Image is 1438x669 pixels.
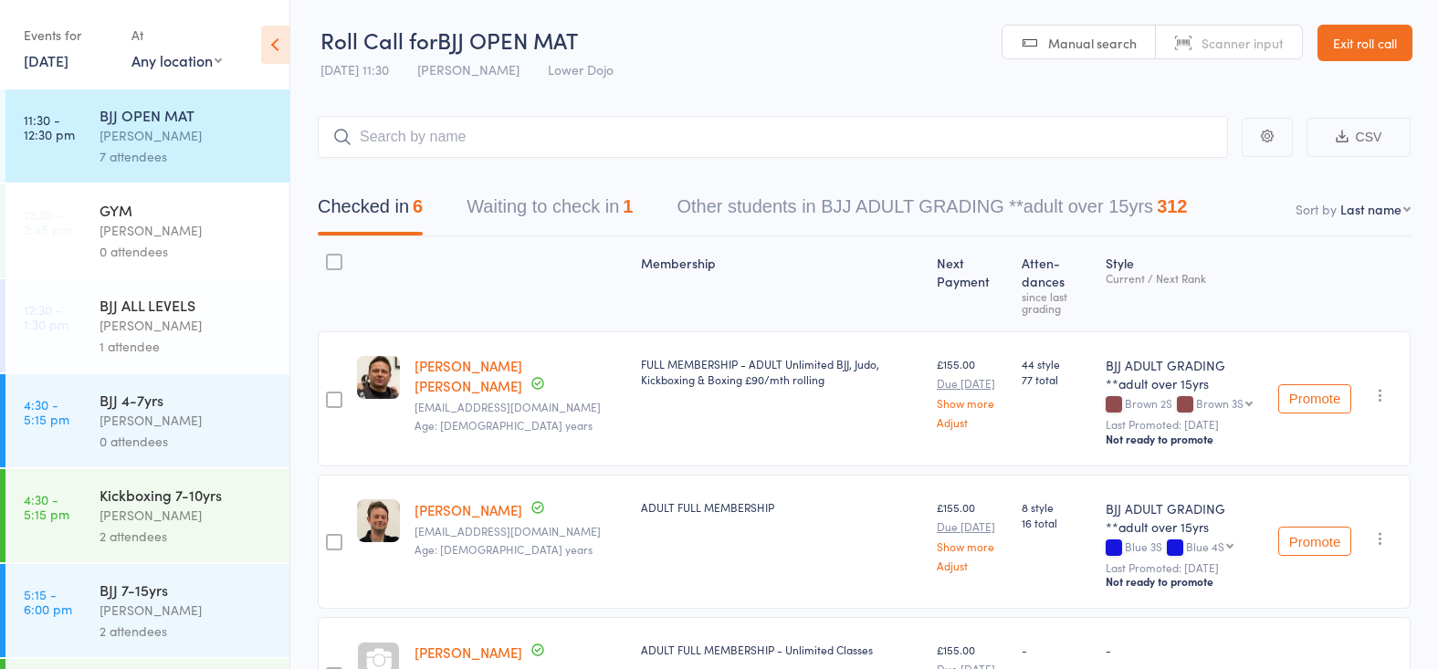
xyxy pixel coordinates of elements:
[417,60,520,78] span: [PERSON_NAME]
[937,377,1007,390] small: Due [DATE]
[1202,34,1284,52] span: Scanner input
[1106,272,1264,284] div: Current / Next Rank
[320,60,389,78] span: [DATE] 11:30
[24,397,69,426] time: 4:30 - 5:15 pm
[641,642,922,657] div: ADULT FULL MEMBERSHIP - Unlimited Classes
[5,564,289,657] a: 5:15 -6:00 pmBJJ 7-15yrs[PERSON_NAME]2 attendees
[415,356,522,395] a: [PERSON_NAME] [PERSON_NAME]
[1022,356,1091,371] span: 44 style
[937,499,1007,571] div: £155.00
[5,279,289,372] a: 12:30 -1:30 pmBJJ ALL LEVELS[PERSON_NAME]1 attendee
[1022,515,1091,530] span: 16 total
[100,125,274,146] div: [PERSON_NAME]
[1106,540,1264,556] div: Blue 3S
[1106,499,1264,536] div: BJJ ADULT GRADING **adult over 15yrs
[641,356,922,387] div: FULL MEMBERSHIP - ADULT Unlimited BJJ, Judo, Kickboxing & Boxing £90/mth rolling
[1022,499,1091,515] span: 8 style
[1278,384,1351,413] button: Promote
[937,397,1007,409] a: Show more
[1106,356,1264,392] div: BJJ ADULT GRADING **adult over 15yrs
[634,245,929,323] div: Membership
[318,187,423,235] button: Checked in6
[24,20,113,50] div: Events for
[1157,196,1187,216] div: 312
[5,184,289,277] a: 12:30 -2:45 pmGYM[PERSON_NAME]0 attendees
[413,196,423,216] div: 6
[24,302,68,331] time: 12:30 - 1:30 pm
[100,315,274,336] div: [PERSON_NAME]
[5,374,289,467] a: 4:30 -5:15 pmBJJ 4-7yrs[PERSON_NAME]0 attendees
[937,520,1007,533] small: Due [DATE]
[24,587,72,616] time: 5:15 - 6:00 pm
[929,245,1014,323] div: Next Payment
[357,356,400,399] img: image1653482347.png
[1014,245,1098,323] div: Atten­dances
[100,431,274,452] div: 0 attendees
[641,499,922,515] div: ADULT FULL MEMBERSHIP
[415,401,626,413] small: bela562@btinternet.com
[415,541,593,557] span: Age: [DEMOGRAPHIC_DATA] years
[131,20,222,50] div: At
[677,187,1187,235] button: Other students in BJJ ADULT GRADING **adult over 15yrs312
[100,241,274,262] div: 0 attendees
[100,505,274,526] div: [PERSON_NAME]
[1307,118,1411,157] button: CSV
[1106,418,1264,431] small: Last Promoted: [DATE]
[24,207,71,236] time: 12:30 - 2:45 pm
[937,356,1007,428] div: £155.00
[100,485,274,505] div: Kickboxing 7-10yrs
[1048,34,1137,52] span: Manual search
[415,525,626,538] small: m.rolloharris@gmail.com
[100,410,274,431] div: [PERSON_NAME]
[1022,371,1091,387] span: 77 total
[1098,245,1271,323] div: Style
[1317,25,1412,61] a: Exit roll call
[437,25,578,55] span: BJJ OPEN MAT
[1106,432,1264,446] div: Not ready to promote
[24,112,75,141] time: 11:30 - 12:30 pm
[1340,200,1401,218] div: Last name
[467,187,633,235] button: Waiting to check in1
[100,200,274,220] div: GYM
[100,146,274,167] div: 7 attendees
[100,390,274,410] div: BJJ 4-7yrs
[100,336,274,357] div: 1 attendee
[100,621,274,642] div: 2 attendees
[1022,290,1091,314] div: since last grading
[415,500,522,519] a: [PERSON_NAME]
[320,25,437,55] span: Roll Call for
[100,600,274,621] div: [PERSON_NAME]
[548,60,614,78] span: Lower Dojo
[1278,527,1351,556] button: Promote
[100,526,274,547] div: 2 attendees
[318,116,1228,158] input: Search by name
[937,559,1007,571] a: Adjust
[415,417,593,433] span: Age: [DEMOGRAPHIC_DATA] years
[131,50,222,70] div: Any location
[1106,574,1264,589] div: Not ready to promote
[1296,200,1337,218] label: Sort by
[937,416,1007,428] a: Adjust
[1106,642,1264,657] div: -
[415,643,522,662] a: [PERSON_NAME]
[1022,642,1091,657] div: -
[1196,397,1244,409] div: Brown 3S
[623,196,633,216] div: 1
[1106,397,1264,413] div: Brown 2S
[100,220,274,241] div: [PERSON_NAME]
[24,50,68,70] a: [DATE]
[937,540,1007,552] a: Show more
[1106,561,1264,574] small: Last Promoted: [DATE]
[1186,540,1224,552] div: Blue 4S
[5,89,289,183] a: 11:30 -12:30 pmBJJ OPEN MAT[PERSON_NAME]7 attendees
[100,295,274,315] div: BJJ ALL LEVELS
[357,499,400,542] img: image1694006794.png
[100,580,274,600] div: BJJ 7-15yrs
[5,469,289,562] a: 4:30 -5:15 pmKickboxing 7-10yrs[PERSON_NAME]2 attendees
[100,105,274,125] div: BJJ OPEN MAT
[24,492,69,521] time: 4:30 - 5:15 pm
